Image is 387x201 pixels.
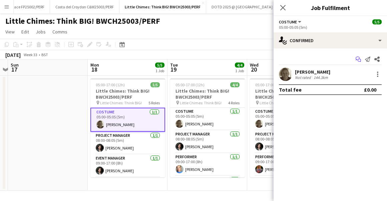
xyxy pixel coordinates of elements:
span: Jobs [36,29,46,35]
app-card-role: Project Manager1/108:00-08:05 (5m)[PERSON_NAME] [250,130,325,153]
button: DOTD 2025 @ [GEOGRAPHIC_DATA] - MS25001/PERF [206,0,305,13]
span: Costume [279,19,297,24]
span: 20 [249,66,259,73]
div: 144.3km [312,75,329,80]
h1: Little Chimes: Think BIG! BWCH25003/PERF [5,16,160,26]
app-job-card: 05:00-17:00 (12h)5/5Little Chimes: Think BIG! BWCH25003/PERF Little Chimes: Think BIG!5 RolesCost... [90,78,165,177]
app-card-role: Performer Manager1/1 [250,176,325,199]
app-job-card: 05:00-17:00 (12h)4/4Little Chimes: Think BIG! BWCH25003/PERF Little Chimes: Think BIG!4 RolesCost... [170,78,245,177]
span: 4/4 [235,63,244,68]
span: 5/5 [155,63,164,68]
app-card-role: Costume1/105:00-05:05 (5m)[PERSON_NAME] [90,108,165,132]
span: 5/5 [150,82,160,87]
div: Confirmed [274,32,387,48]
div: [DATE] [5,52,21,58]
h3: Little Chimes: Think BIG! BWCH25003/PERF [170,88,245,100]
span: 4 Roles [228,100,240,105]
span: 05:00-17:00 (12h) [96,82,125,87]
a: Jobs [33,27,48,36]
span: Mon [90,62,99,68]
div: 1 Job [235,68,244,73]
a: Edit [19,27,32,36]
span: Week 33 [22,52,39,57]
div: BST [41,52,48,57]
button: Little Chimes: Think BIG! BWCH25003/PERF [119,0,206,13]
div: £0.00 [364,86,376,93]
app-card-role: Performer1/109:00-17:00 (8h)[PERSON_NAME] [170,153,245,176]
span: 5 Roles [148,100,160,105]
div: Not rated [295,75,312,80]
span: 4/4 [230,82,240,87]
div: Total fee [279,86,302,93]
app-card-role: Performer1/109:00-17:00 (8h)[PERSON_NAME] [250,153,325,176]
h3: Little Chimes: Think BIG! BWCH25003/PERF [90,88,165,100]
app-card-role: Project Manager1/108:00-08:05 (5m)[PERSON_NAME] [90,132,165,155]
span: 17 [10,66,19,73]
div: 05:00-05:05 (5m) [279,25,382,30]
span: Tue [170,62,178,68]
span: View [5,29,15,35]
app-card-role: Project Manager1/108:00-08:05 (5m)[PERSON_NAME] [170,130,245,153]
a: View [3,27,17,36]
span: 05:00-17:00 (12h) [175,82,205,87]
h3: Little Chimes: Think BIG! BWCH25003/PERF [250,88,325,100]
span: Little Chimes: Think BIG! [180,100,222,105]
button: Costume [279,19,302,24]
app-job-card: 05:00-17:00 (12h)4/4Little Chimes: Think BIG! BWCH25003/PERF Little Chimes: Think BIG!4 RolesCost... [250,78,325,177]
span: 18 [89,66,99,73]
app-card-role: Performer Manager1/1 [170,176,245,199]
span: Little Chimes: Think BIG! [260,100,301,105]
app-card-role: Costume1/105:00-05:05 (5m)[PERSON_NAME] [170,108,245,130]
button: Costa del Croydon C&W25003/PERF [50,0,119,13]
span: Little Chimes: Think BIG! [100,100,142,105]
span: 19 [169,66,178,73]
span: 05:00-17:00 (12h) [255,82,284,87]
a: Comms [50,27,70,36]
app-card-role: Event Manager1/109:00-17:00 (8h)[PERSON_NAME] [90,155,165,177]
span: 5/5 [372,19,382,24]
div: 1 Job [155,68,164,73]
span: Comms [52,29,67,35]
span: Wed [250,62,259,68]
span: Edit [21,29,29,35]
span: Sun [11,62,19,68]
h3: Job Fulfilment [274,3,387,12]
app-card-role: Costume1/105:00-05:05 (5m)[PERSON_NAME] [250,108,325,130]
div: [PERSON_NAME] [295,69,330,75]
